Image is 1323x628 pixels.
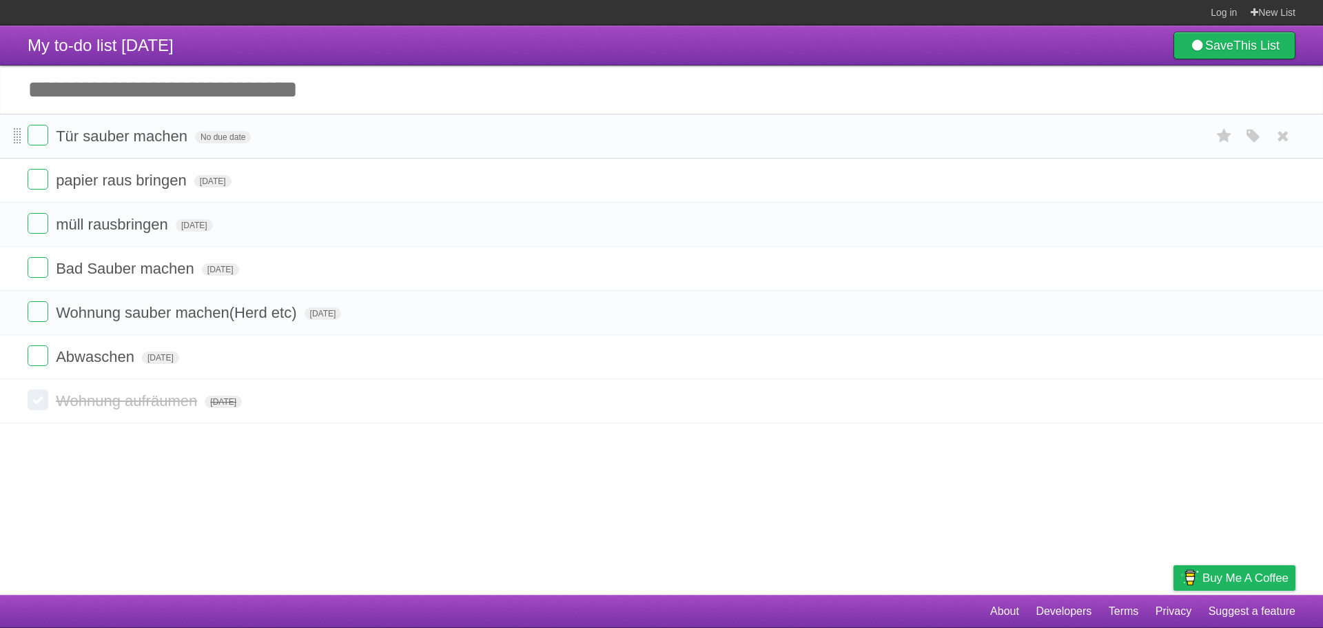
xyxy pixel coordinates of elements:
[56,304,300,321] span: Wohnung sauber machen(Herd etc)
[28,169,48,190] label: Done
[142,352,179,364] span: [DATE]
[56,348,138,365] span: Abwaschen
[195,131,251,143] span: No due date
[28,213,48,234] label: Done
[1211,125,1238,148] label: Star task
[176,219,213,232] span: [DATE]
[1036,598,1091,625] a: Developers
[1109,598,1139,625] a: Terms
[28,345,48,366] label: Done
[28,125,48,145] label: Done
[1202,566,1289,590] span: Buy me a coffee
[202,263,239,276] span: [DATE]
[1156,598,1191,625] a: Privacy
[1180,566,1199,589] img: Buy me a coffee
[205,396,242,408] span: [DATE]
[990,598,1019,625] a: About
[305,307,342,320] span: [DATE]
[28,257,48,278] label: Done
[56,392,201,409] span: Wohnung aufräumen
[1233,39,1280,52] b: This List
[28,301,48,322] label: Done
[28,36,174,54] span: My to-do list [DATE]
[56,172,190,189] span: papier raus bringen
[1173,565,1295,591] a: Buy me a coffee
[1209,598,1295,625] a: Suggest a feature
[1173,32,1295,59] a: SaveThis List
[56,128,191,145] span: Tür sauber machen
[56,260,198,277] span: Bad Sauber machen
[56,216,172,233] span: müll rausbringen
[28,389,48,410] label: Done
[194,175,232,188] span: [DATE]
